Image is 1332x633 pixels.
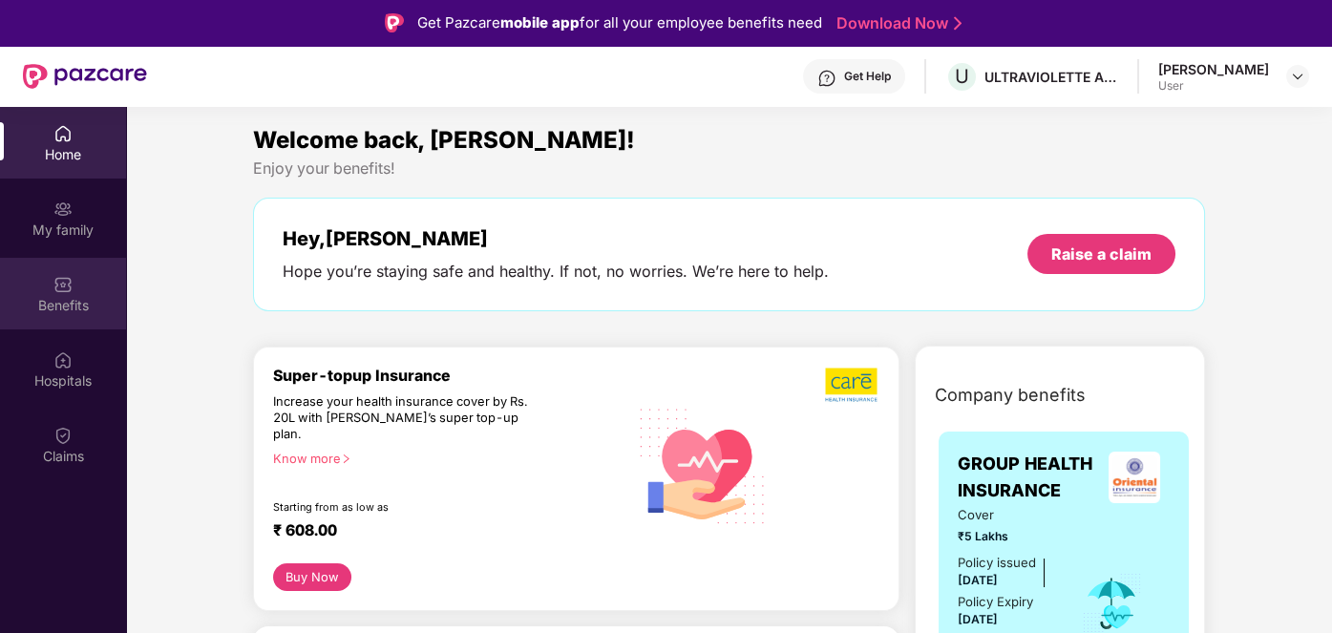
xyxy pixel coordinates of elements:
img: Logo [385,13,404,32]
img: svg+xml;base64,PHN2ZyBpZD0iSGVscC0zMngzMiIgeG1sbnM9Imh0dHA6Ly93d3cudzMub3JnLzIwMDAvc3ZnIiB3aWR0aD... [817,69,836,88]
div: Get Help [844,69,891,84]
img: svg+xml;base64,PHN2ZyBpZD0iQmVuZWZpdHMiIHhtbG5zPSJodHRwOi8vd3d3LnczLm9yZy8yMDAwL3N2ZyIgd2lkdGg9Ij... [53,275,73,294]
div: Policy Expiry [958,592,1033,612]
div: Get Pazcare for all your employee benefits need [417,11,822,34]
span: ₹5 Lakhs [958,527,1055,545]
span: Welcome back, [PERSON_NAME]! [253,126,635,154]
div: Super-topup Insurance [273,367,626,385]
span: right [341,454,351,464]
a: Download Now [836,13,956,33]
div: Enjoy your benefits! [253,158,1205,179]
img: svg+xml;base64,PHN2ZyBpZD0iSG9tZSIgeG1sbnM9Imh0dHA6Ly93d3cudzMub3JnLzIwMDAvc3ZnIiB3aWR0aD0iMjAiIG... [53,124,73,143]
img: b5dec4f62d2307b9de63beb79f102df3.png [825,367,879,403]
div: Hope you’re staying safe and healthy. If not, no worries. We’re here to help. [283,262,829,282]
strong: mobile app [500,13,580,32]
div: Increase your health insurance cover by Rs. 20L with [PERSON_NAME]’s super top-up plan. [273,393,544,442]
div: Hey, [PERSON_NAME] [283,227,829,250]
span: Company benefits [935,382,1086,409]
span: GROUP HEALTH INSURANCE [958,451,1099,505]
span: Cover [958,505,1055,525]
div: ₹ 608.00 [273,521,607,544]
img: svg+xml;base64,PHN2ZyB4bWxucz0iaHR0cDovL3d3dy53My5vcmcvMjAwMC9zdmciIHhtbG5zOnhsaW5rPSJodHRwOi8vd3... [627,388,779,541]
span: [DATE] [958,612,998,626]
div: Policy issued [958,553,1036,573]
div: ULTRAVIOLETTE AUTOMOTIVE PRIVATE LIMITED [984,68,1118,86]
img: New Pazcare Logo [23,64,147,89]
div: [PERSON_NAME] [1158,60,1269,78]
span: U [955,65,969,88]
button: Buy Now [273,563,351,591]
img: Stroke [954,13,962,33]
img: svg+xml;base64,PHN2ZyB3aWR0aD0iMjAiIGhlaWdodD0iMjAiIHZpZXdCb3g9IjAgMCAyMCAyMCIgZmlsbD0ibm9uZSIgeG... [53,200,73,219]
span: [DATE] [958,573,998,587]
img: insurerLogo [1109,452,1160,503]
div: User [1158,78,1269,94]
img: svg+xml;base64,PHN2ZyBpZD0iSG9zcGl0YWxzIiB4bWxucz0iaHR0cDovL3d3dy53My5vcmcvMjAwMC9zdmciIHdpZHRoPS... [53,350,73,369]
div: Raise a claim [1051,243,1152,264]
img: svg+xml;base64,PHN2ZyBpZD0iRHJvcGRvd24tMzJ4MzIiIHhtbG5zPSJodHRwOi8vd3d3LnczLm9yZy8yMDAwL3N2ZyIgd2... [1290,69,1305,84]
img: svg+xml;base64,PHN2ZyBpZD0iQ2xhaW0iIHhtbG5zPSJodHRwOi8vd3d3LnczLm9yZy8yMDAwL3N2ZyIgd2lkdGg9IjIwIi... [53,426,73,445]
div: Know more [273,451,615,464]
div: Starting from as low as [273,500,545,514]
